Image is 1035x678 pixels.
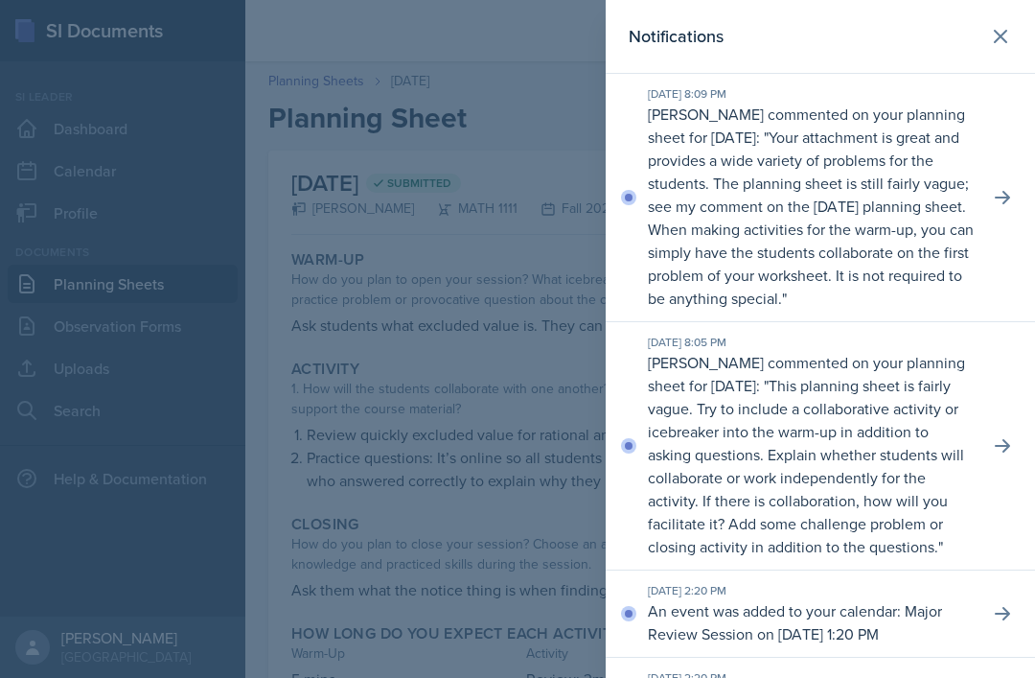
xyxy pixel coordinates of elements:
[648,103,974,310] p: [PERSON_NAME] commented on your planning sheet for [DATE]: " "
[648,599,974,645] p: An event was added to your calendar: Major Review Session on [DATE] 1:20 PM
[648,127,974,309] p: Your attachment is great and provides a wide variety of problems for the students. The planning s...
[648,334,974,351] div: [DATE] 8:05 PM
[648,85,974,103] div: [DATE] 8:09 PM
[629,23,724,50] h2: Notifications
[648,351,974,558] p: [PERSON_NAME] commented on your planning sheet for [DATE]: " "
[648,582,974,599] div: [DATE] 2:20 PM
[648,375,964,557] p: This planning sheet is fairly vague. Try to include a collaborative activity or icebreaker into t...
